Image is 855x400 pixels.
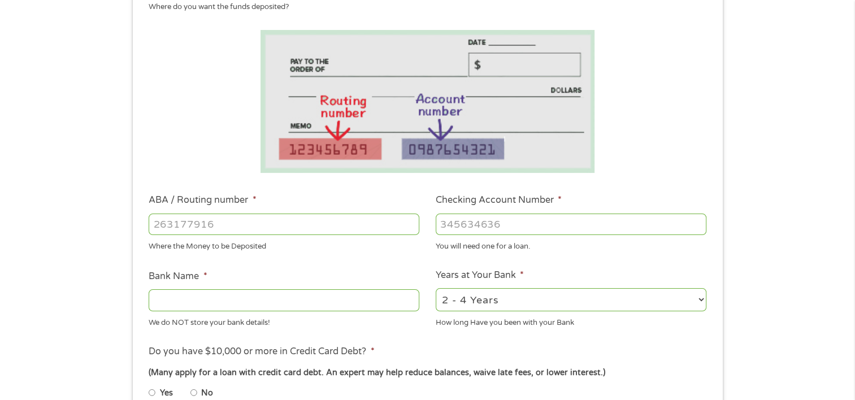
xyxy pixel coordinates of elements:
label: No [201,387,213,399]
input: 345634636 [436,214,706,235]
input: 263177916 [149,214,419,235]
label: Bank Name [149,271,207,282]
label: Years at Your Bank [436,269,524,281]
div: Where the Money to be Deposited [149,237,419,253]
div: (Many apply for a loan with credit card debt. An expert may help reduce balances, waive late fees... [149,367,706,379]
img: Routing number location [261,30,595,173]
label: Yes [160,387,173,399]
label: ABA / Routing number [149,194,256,206]
label: Checking Account Number [436,194,562,206]
div: You will need one for a loan. [436,237,706,253]
label: Do you have $10,000 or more in Credit Card Debt? [149,346,374,358]
div: Where do you want the funds deposited? [149,2,698,13]
div: We do NOT store your bank details! [149,313,419,328]
div: How long Have you been with your Bank [436,313,706,328]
